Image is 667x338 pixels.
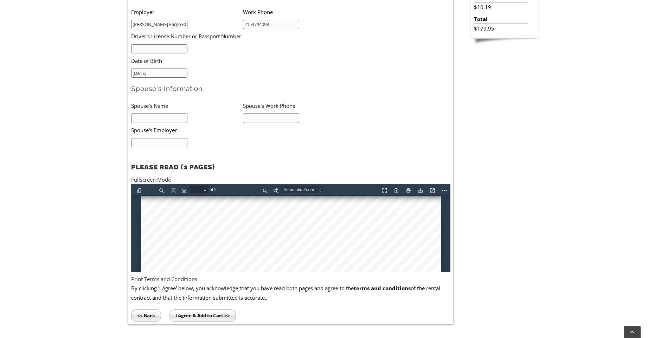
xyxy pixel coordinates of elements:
[169,309,236,322] input: I Agree & Add to Cart >>
[77,2,88,9] span: of 2
[470,39,539,45] img: sidebar-footer.png
[354,285,411,292] b: terms and conditions
[131,29,332,44] li: Driver's License Number or Passport Number
[131,275,197,282] a: Print Terms and Conditions
[131,53,332,68] li: Date of Birth
[150,2,200,9] select: Zoom
[131,163,215,171] strong: PLEASE READ (2 PAGES)
[131,284,450,302] p: By clicking 'I Agree' below, you acknowledge that you have read both pages and agree to the of th...
[474,2,528,12] li: $10.19
[131,84,450,93] h2: Spouse's Information
[131,5,243,19] li: Employer
[474,24,528,33] li: $179.95
[243,5,355,19] li: Work Phone
[131,309,161,322] input: << Back
[243,98,355,113] li: Spouse's Work Phone
[131,176,171,183] a: Fullscreen Mode
[131,98,243,113] li: Spouse's Name
[131,123,332,137] li: Spouse's Employer
[474,14,528,24] li: Total
[58,1,77,9] input: Page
